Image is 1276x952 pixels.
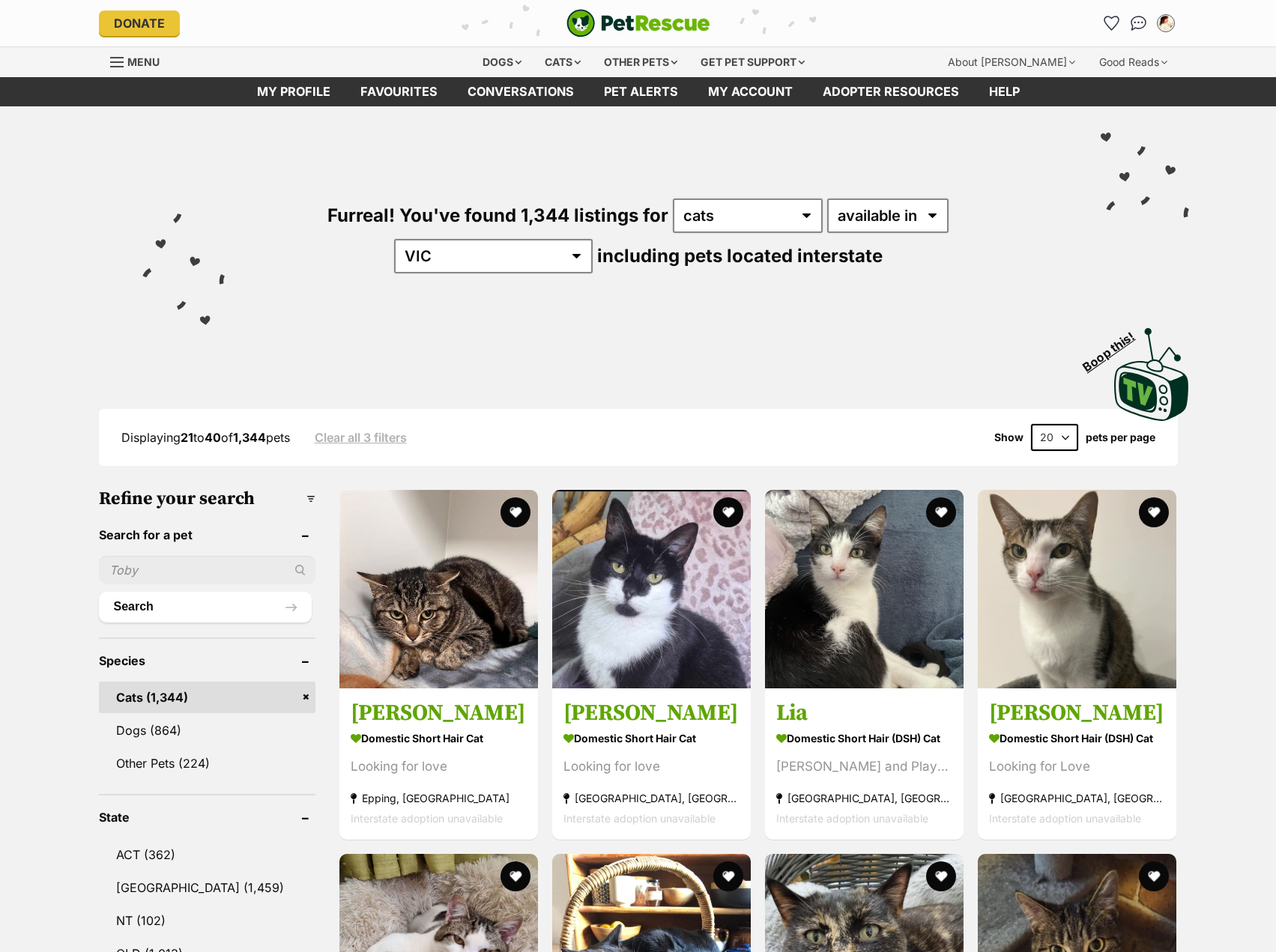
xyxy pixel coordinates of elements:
[242,77,345,106] a: My profile
[566,9,710,37] img: logo-cat-932fe2b9b8326f06289b0f2fb663e598f794de774fb13d1741a6617ecf9a85b4.svg
[978,490,1176,688] img: Polly - Domestic Short Hair (DSH) Cat
[563,812,716,825] span: Interstate adoption unavailable
[99,872,315,903] a: [GEOGRAPHIC_DATA] (1,459)
[472,47,532,77] div: Dogs
[974,77,1035,106] a: Help
[99,10,180,36] a: Donate
[99,592,312,622] button: Search
[501,861,530,891] button: favourite
[99,839,315,870] a: ACT (362)
[339,490,538,688] img: Doris - Domestic Short Hair Cat
[989,788,1165,808] strong: [GEOGRAPHIC_DATA], [GEOGRAPHIC_DATA]
[351,788,527,808] strong: Epping, [GEOGRAPHIC_DATA]
[351,757,527,777] div: Looking for love
[989,699,1165,727] h3: [PERSON_NAME]
[1114,315,1189,424] a: Boop this!
[351,812,503,825] span: Interstate adoption unavailable
[327,204,668,226] span: Furreal! You've found 1,344 listings for
[315,431,407,444] a: Clear all 3 filters
[994,431,1023,443] span: Show
[127,55,160,68] span: Menu
[233,430,266,445] strong: 1,344
[765,688,964,840] a: Lia Domestic Short Hair (DSH) Cat [PERSON_NAME] and Playful [GEOGRAPHIC_DATA], [GEOGRAPHIC_DATA] ...
[552,490,751,688] img: Elsa - Domestic Short Hair Cat
[99,528,315,542] header: Search for a pet
[693,77,808,106] a: My account
[563,727,740,749] strong: Domestic Short Hair Cat
[776,727,952,749] strong: Domestic Short Hair (DSH) Cat
[345,77,453,106] a: Favourites
[351,727,527,749] strong: Domestic Short Hair Cat
[1086,431,1155,443] label: pets per page
[1080,320,1149,374] span: Boop this!
[1127,11,1151,35] a: Conversations
[534,47,591,77] div: Cats
[1154,11,1178,35] button: My account
[926,497,956,527] button: favourite
[776,812,928,825] span: Interstate adoption unavailable
[1100,11,1178,35] ul: Account quick links
[110,47,170,74] a: Menu
[1100,11,1124,35] a: Favourites
[99,654,315,667] header: Species
[563,788,740,808] strong: [GEOGRAPHIC_DATA], [GEOGRAPHIC_DATA]
[937,47,1086,77] div: About [PERSON_NAME]
[339,688,538,840] a: [PERSON_NAME] Domestic Short Hair Cat Looking for love Epping, [GEOGRAPHIC_DATA] Interstate adopt...
[99,905,315,936] a: NT (102)
[552,688,751,840] a: [PERSON_NAME] Domestic Short Hair Cat Looking for love [GEOGRAPHIC_DATA], [GEOGRAPHIC_DATA] Inter...
[690,47,815,77] div: Get pet support
[1139,497,1169,527] button: favourite
[989,757,1165,777] div: Looking for Love
[181,430,193,445] strong: 21
[597,245,883,267] span: including pets located interstate
[776,699,952,727] h3: Lia
[99,488,315,509] h3: Refine your search
[205,430,221,445] strong: 40
[563,699,740,727] h3: [PERSON_NAME]
[1139,861,1169,891] button: favourite
[99,682,315,713] a: Cats (1,344)
[713,497,743,527] button: favourite
[593,47,688,77] div: Other pets
[776,788,952,808] strong: [GEOGRAPHIC_DATA], [GEOGRAPHIC_DATA]
[926,861,956,891] button: favourite
[765,490,964,688] img: Lia - Domestic Short Hair (DSH) Cat
[501,497,530,527] button: favourite
[989,812,1141,825] span: Interstate adoption unavailable
[713,861,743,891] button: favourite
[589,77,693,106] a: Pet alerts
[453,77,589,106] a: conversations
[1114,328,1189,421] img: PetRescue TV logo
[566,9,710,37] a: PetRescue
[99,810,315,824] header: State
[776,757,952,777] div: [PERSON_NAME] and Playful
[1089,47,1178,77] div: Good Reads
[99,748,315,779] a: Other Pets (224)
[99,556,315,584] input: Toby
[1158,16,1173,31] img: Jessica Morgan profile pic
[351,699,527,727] h3: [PERSON_NAME]
[989,727,1165,749] strong: Domestic Short Hair (DSH) Cat
[99,715,315,746] a: Dogs (864)
[563,757,740,777] div: Looking for love
[808,77,974,106] a: Adopter resources
[121,430,290,445] span: Displaying to of pets
[1131,16,1146,31] img: chat-41dd97257d64d25036548639549fe6c8038ab92f7586957e7f3b1b290dea8141.svg
[978,688,1176,840] a: [PERSON_NAME] Domestic Short Hair (DSH) Cat Looking for Love [GEOGRAPHIC_DATA], [GEOGRAPHIC_DATA]...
